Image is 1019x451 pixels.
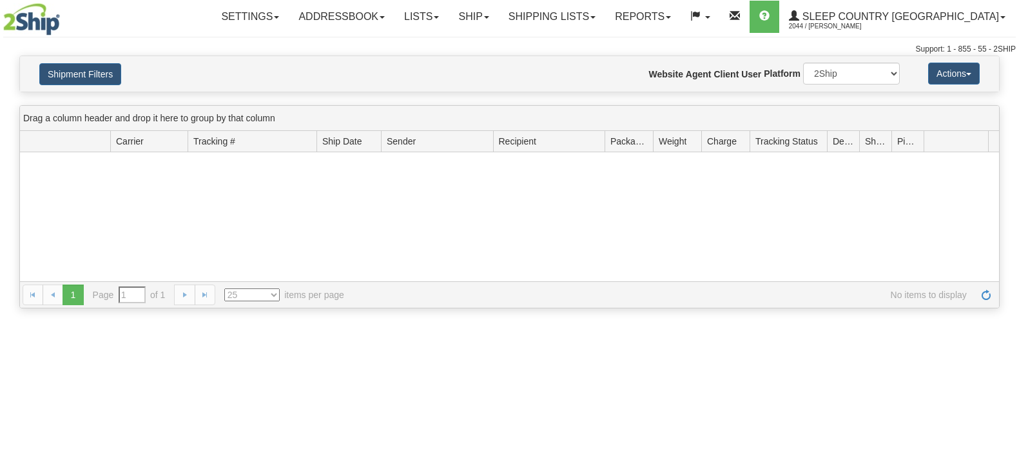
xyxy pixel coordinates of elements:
a: Lists [394,1,449,33]
span: Shipment Issues [865,135,886,148]
a: Reports [605,1,681,33]
span: Sleep Country [GEOGRAPHIC_DATA] [799,11,999,22]
span: Delivery Status [833,135,854,148]
span: Ship Date [322,135,362,148]
span: Recipient [499,135,536,148]
a: Settings [211,1,289,33]
span: No items to display [362,288,967,301]
span: 2044 / [PERSON_NAME] [789,20,886,33]
span: Charge [707,135,737,148]
span: Page of 1 [93,286,166,303]
img: logo2044.jpg [3,3,60,35]
label: Website [649,68,683,81]
button: Shipment Filters [39,63,121,85]
label: User [741,68,761,81]
a: Addressbook [289,1,394,33]
span: Sender [387,135,416,148]
span: Tracking # [193,135,235,148]
a: Sleep Country [GEOGRAPHIC_DATA] 2044 / [PERSON_NAME] [779,1,1015,33]
a: Ship [449,1,498,33]
label: Agent [686,68,712,81]
div: grid grouping header [20,106,999,131]
span: items per page [224,288,344,301]
a: Refresh [976,285,996,305]
span: Weight [659,135,686,148]
span: Tracking Status [755,135,818,148]
label: Platform [764,67,801,80]
label: Client [713,68,739,81]
span: Packages [610,135,648,148]
a: Shipping lists [499,1,605,33]
div: Support: 1 - 855 - 55 - 2SHIP [3,44,1016,55]
button: Actions [928,63,980,85]
span: 1 [63,285,83,305]
span: Carrier [116,135,144,148]
span: Pickup Status [897,135,918,148]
